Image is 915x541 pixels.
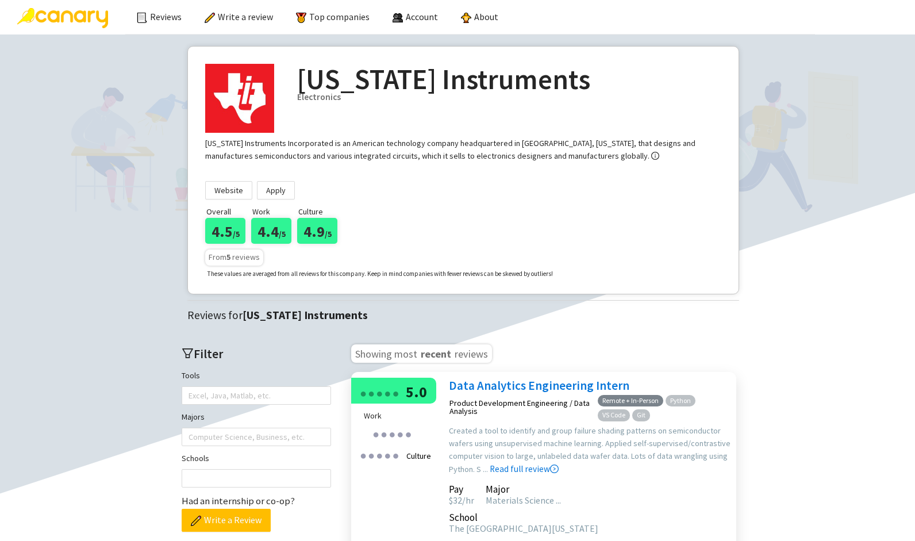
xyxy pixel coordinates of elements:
[214,182,243,199] span: Website
[486,494,561,506] span: Materials Science ...
[406,11,438,22] span: Account
[257,181,295,199] a: Apply
[17,8,108,28] img: Canary Logo
[209,252,260,262] span: From reviews
[368,384,375,402] div: ●
[297,218,337,244] div: 4.9
[449,513,598,521] div: School
[406,382,427,401] span: 5.0
[550,465,559,473] span: right-circle
[182,452,209,465] label: Schools
[651,152,659,160] span: info-circle
[384,384,391,402] div: ●
[376,384,383,402] div: ●
[189,389,191,402] input: Tools
[182,509,271,532] button: Write a Review
[251,218,291,244] div: 4.4
[252,205,297,218] p: Work
[364,409,432,422] div: Work
[204,513,262,527] span: Write a Review
[372,425,379,443] div: ●
[389,425,395,443] div: ●
[187,306,745,324] div: Reviews for
[205,11,273,22] a: Write a review
[298,205,343,218] p: Culture
[296,11,370,22] a: Top companies
[182,347,194,359] span: filter
[490,406,559,474] a: Read full review
[137,11,182,22] a: Reviews
[266,182,286,199] span: Apply
[403,446,435,466] div: Culture
[449,485,474,493] div: Pay
[449,494,462,506] span: 32
[360,446,367,464] div: ●
[368,446,375,464] div: ●
[397,425,403,443] div: ●
[191,516,201,526] img: pencil.png
[206,205,251,218] p: Overall
[297,90,721,104] div: Electronics
[632,409,650,421] span: Git
[449,424,731,476] div: Created a tool to identify and group failure shading patterns on semiconductor wafers using unsup...
[182,494,295,507] span: Had an internship or co-op?
[486,485,561,493] div: Major
[182,410,205,423] label: Majors
[405,425,412,443] div: ●
[205,138,695,161] div: [US_STATE] Instruments Incorporated is an American technology company headquartered in [GEOGRAPHI...
[384,446,391,464] div: ●
[449,399,595,415] div: Product Development Engineering / Data Analysis
[279,229,286,239] span: /5
[226,252,230,262] b: 5
[205,64,274,133] img: Company Logo
[243,308,368,322] strong: [US_STATE] Instruments
[666,395,695,407] span: Python
[449,494,453,506] span: $
[182,344,331,363] h2: Filter
[393,13,403,23] img: people.png
[598,395,663,407] span: Remote + In-Person
[351,344,492,363] h3: Showing most reviews
[233,229,240,239] span: /5
[449,378,629,393] a: Data Analytics Engineering Intern
[420,346,452,359] span: recent
[461,11,498,22] a: About
[598,409,630,421] span: VS Code
[462,494,474,506] span: /hr
[376,446,383,464] div: ●
[360,384,367,402] div: ●
[380,425,387,443] div: ●
[449,523,598,534] span: The [GEOGRAPHIC_DATA][US_STATE]
[297,64,721,95] h2: [US_STATE] Instruments
[392,384,399,402] div: ●
[205,181,252,199] a: Website
[182,369,200,382] label: Tools
[205,218,245,244] div: 4.5
[325,229,332,239] span: /5
[207,269,553,279] p: These values are averaged from all reviews for this company. Keep in mind companies with fewer re...
[392,446,399,464] div: ●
